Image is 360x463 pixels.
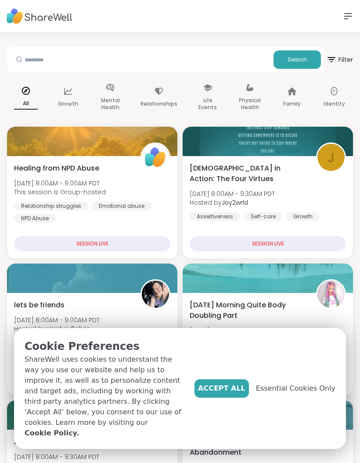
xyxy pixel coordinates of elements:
[14,179,106,188] span: [DATE] 8:00AM - 9:00AM PDT
[274,50,321,69] button: Search
[244,212,283,221] div: Self-care
[190,189,275,198] span: [DATE] 8:00AM - 9:30AM PDT
[326,47,353,72] button: Filter
[140,99,177,109] p: Relationships
[14,300,65,310] span: lets be friends
[25,338,187,354] p: Cookie Preferences
[25,354,187,438] p: ShareWell uses cookies to understand the way you use our website and help us to improve it, as we...
[190,163,306,184] span: [DEMOGRAPHIC_DATA] in Action: The Four Virtues
[92,202,151,210] div: Emotional abuse
[326,49,353,70] span: Filter
[46,324,90,333] b: pipishay2olivia
[142,281,169,308] img: pipishay2olivia
[196,95,220,113] p: Life Events
[288,56,307,64] span: Search
[286,212,320,221] div: Growth
[194,379,249,398] button: Accept All
[25,428,79,438] a: Cookie Policy.
[14,236,170,251] div: SESSION LIVE
[14,98,38,110] p: All
[317,281,345,308] img: CeeJai
[324,99,345,109] p: Identity
[14,324,100,333] span: Hosted by
[14,214,56,223] div: NPD Abuse
[222,198,248,207] b: Joy2wrld
[7,4,72,28] img: ShareWell Nav Logo
[190,300,306,321] span: [DATE] Morning Quite Body Doubling Part
[98,95,122,113] p: Mental Health
[190,326,275,335] span: [DATE] 8:00AM - 9:00AM PDT
[14,452,99,461] span: [DATE] 8:00AM - 9:30AM PDT
[58,99,78,109] p: Growth
[190,198,275,207] span: Hosted by
[198,383,245,394] span: Accept All
[14,202,88,210] div: Relationship struggles
[328,147,335,168] span: J
[256,383,335,394] span: Essential Cookies Only
[14,163,99,174] span: Healing from NPD Abuse
[14,188,106,196] span: This session is Group-hosted
[190,212,240,221] div: Assertiveness
[283,99,301,109] p: Family
[14,316,100,324] span: [DATE] 8:00AM - 9:00AM PDT
[190,236,346,251] div: SESSION LIVE
[142,144,169,171] img: ShareWell
[238,95,262,113] p: Physical Health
